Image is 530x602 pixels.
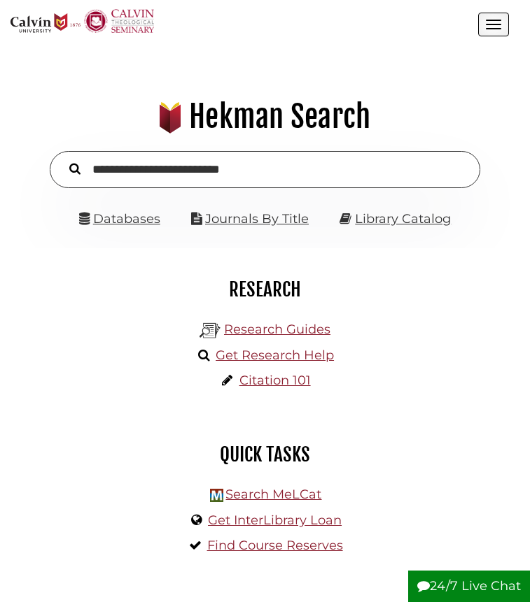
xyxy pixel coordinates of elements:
[62,159,88,177] button: Search
[79,211,160,227] a: Databases
[355,211,451,227] a: Library Catalog
[225,487,321,502] a: Search MeLCat
[18,98,511,136] h1: Hekman Search
[200,320,221,341] img: Hekman Library Logo
[224,322,330,337] a: Research Guides
[69,163,81,175] i: Search
[208,513,342,528] a: Get InterLibrary Loan
[207,538,343,553] a: Find Course Reserves
[239,373,311,388] a: Citation 101
[21,278,509,301] h2: Research
[21,443,509,466] h2: Quick Tasks
[205,211,309,227] a: Journals By Title
[210,489,223,502] img: Hekman Library Logo
[216,347,334,363] a: Get Research Help
[84,9,154,33] img: Calvin Theological Seminary
[478,13,509,36] button: Open the menu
